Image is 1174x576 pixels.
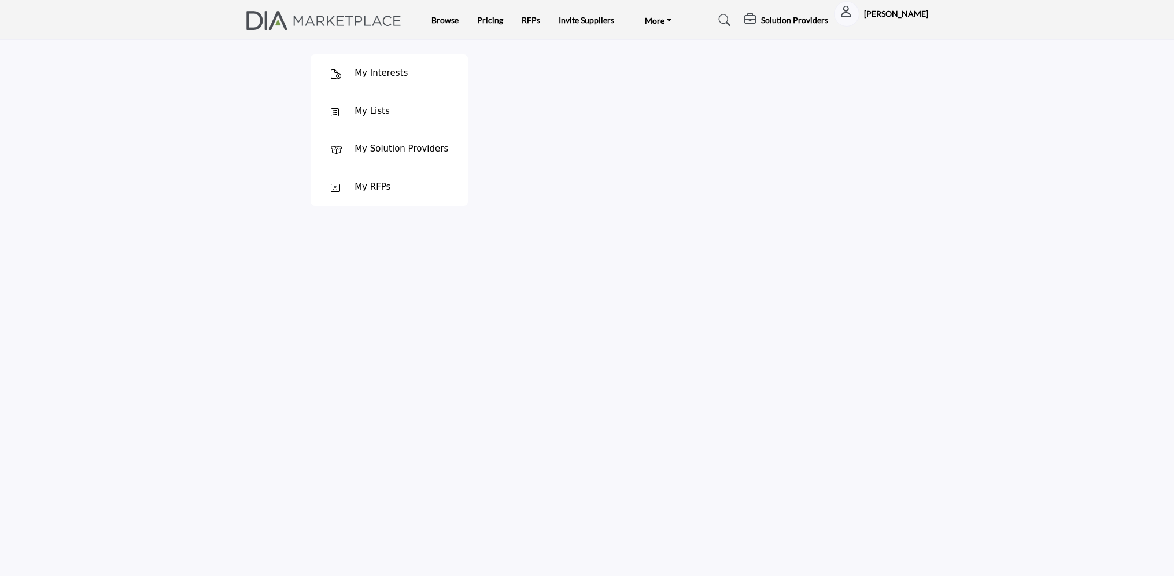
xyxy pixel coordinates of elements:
button: Show hide supplier dropdown [834,1,859,27]
h5: [PERSON_NAME] [864,8,928,20]
div: My RFPs [355,180,390,194]
div: My Interests [355,67,408,80]
a: Browse [431,15,459,25]
a: Search [707,11,738,29]
a: More [633,10,684,31]
div: My Solution Providers [355,142,448,156]
h5: Solution Providers [761,15,828,25]
div: My Lists [355,105,390,118]
a: Invite Suppliers [559,15,614,25]
a: Pricing [477,15,503,25]
img: site Logo [246,11,408,30]
div: Solution Providers [744,13,828,27]
a: RFPs [522,15,540,25]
